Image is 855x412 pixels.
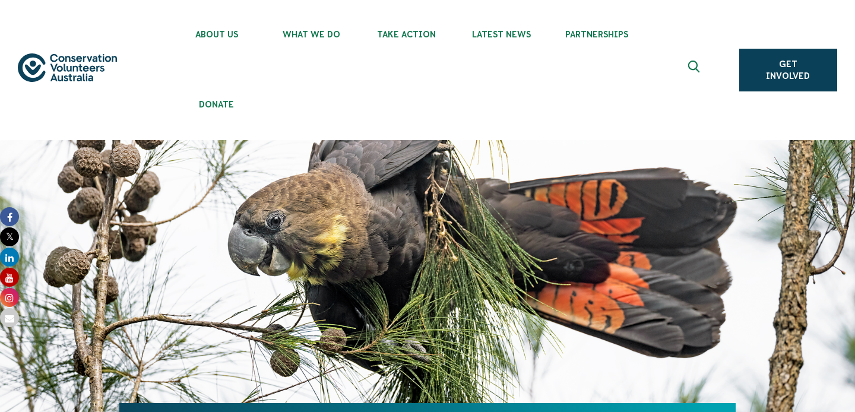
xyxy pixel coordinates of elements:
[169,100,264,109] span: Donate
[264,30,359,39] span: What We Do
[359,30,454,39] span: Take Action
[18,53,117,83] img: logo.svg
[739,49,837,91] a: Get Involved
[688,61,702,80] span: Expand search box
[681,56,710,84] button: Expand search box Close search box
[549,30,644,39] span: Partnerships
[454,30,549,39] span: Latest News
[169,30,264,39] span: About Us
